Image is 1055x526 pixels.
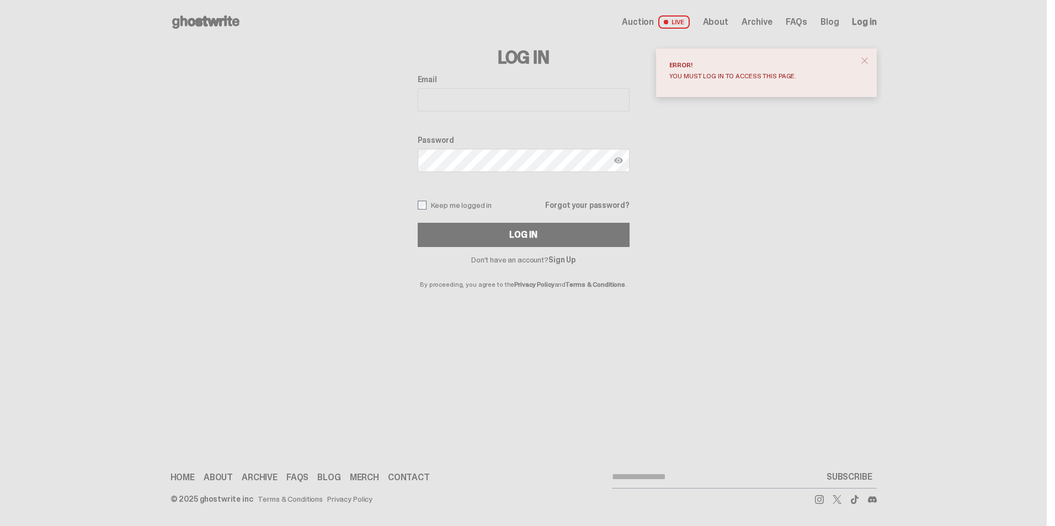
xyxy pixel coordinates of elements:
img: Show password [614,156,623,165]
div: Log In [509,230,537,239]
a: Log in [852,18,876,26]
a: About [204,473,233,482]
button: close [855,51,875,71]
div: © 2025 ghostwrite inc [170,495,253,503]
label: Keep me logged in [418,201,492,210]
a: Contact [388,473,430,482]
a: Terms & Conditions [258,495,323,503]
a: Merch [350,473,379,482]
a: Archive [242,473,278,482]
a: Privacy Policy [514,280,554,289]
input: Keep me logged in [418,201,427,210]
a: About [703,18,728,26]
a: FAQs [286,473,308,482]
a: Sign Up [548,255,576,265]
a: Blog [317,473,340,482]
a: Auction LIVE [622,15,689,29]
div: Error! [669,62,855,68]
a: Blog [820,18,839,26]
div: You must log in to access this page. [669,73,855,79]
a: Archive [742,18,772,26]
a: Terms & Conditions [566,280,625,289]
a: Privacy Policy [327,495,372,503]
a: Home [170,473,195,482]
a: FAQs [786,18,807,26]
button: SUBSCRIBE [822,466,877,488]
a: Forgot your password? [545,201,629,209]
p: Don't have an account? [418,256,630,264]
button: Log In [418,223,630,247]
label: Email [418,75,630,84]
span: LIVE [658,15,690,29]
label: Password [418,136,630,144]
h3: Log In [418,49,630,66]
p: By proceeding, you agree to the and . [418,264,630,288]
span: Auction [622,18,654,26]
